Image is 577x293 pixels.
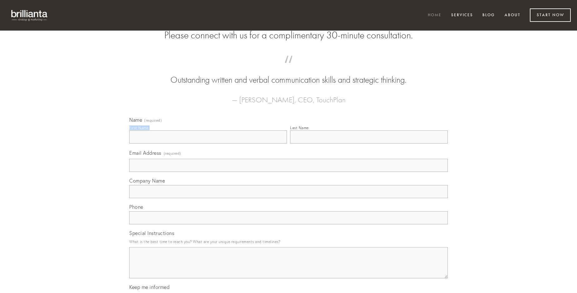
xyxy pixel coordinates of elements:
[129,117,142,123] span: Name
[129,178,165,184] span: Company Name
[129,204,143,210] span: Phone
[164,149,181,158] span: (required)
[447,10,477,21] a: Services
[290,125,309,130] div: Last Name
[501,10,525,21] a: About
[129,125,148,130] div: First Name
[424,10,446,21] a: Home
[129,284,170,290] span: Keep me informed
[139,86,438,106] figcaption: — [PERSON_NAME], CEO, TouchPlan
[129,237,448,246] p: What is the best time to reach you? What are your unique requirements and timelines?
[144,119,162,122] span: (required)
[6,6,53,24] img: brillianta - research, strategy, marketing
[478,10,499,21] a: Blog
[129,230,174,236] span: Special Instructions
[139,62,438,74] span: “
[129,150,161,156] span: Email Address
[530,8,571,22] a: Start Now
[129,29,448,41] h2: Please connect with us for a complimentary 30-minute consultation.
[139,62,438,86] blockquote: Outstanding written and verbal communication skills and strategic thinking.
